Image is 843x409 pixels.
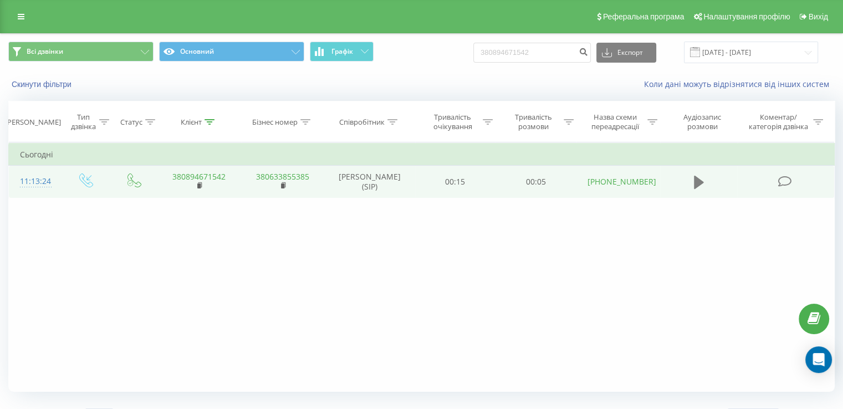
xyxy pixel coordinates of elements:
div: Клієнт [181,117,202,127]
div: 11:13:24 [20,171,49,192]
div: Співробітник [339,117,385,127]
button: Експорт [596,43,656,63]
div: Open Intercom Messenger [805,346,832,373]
div: Тип дзвінка [70,113,96,131]
a: 380633855385 [256,171,309,182]
div: Бізнес номер [252,117,298,127]
button: Скинути фільтри [8,79,77,89]
td: [PERSON_NAME] (SIP) [325,166,415,198]
div: Аудіозапис розмови [670,113,735,131]
button: Основний [159,42,304,62]
span: Реферальна програма [603,12,684,21]
input: Пошук за номером [473,43,591,63]
span: Графік [331,48,353,55]
a: 380894671542 [172,171,226,182]
td: 00:15 [415,166,495,198]
button: Графік [310,42,374,62]
div: Назва схеми переадресації [586,113,645,131]
button: Всі дзвінки [8,42,154,62]
a: Коли дані можуть відрізнятися вiд інших систем [644,79,835,89]
div: Коментар/категорія дзвінка [745,113,810,131]
td: Сьогодні [9,144,835,166]
div: Тривалість очікування [425,113,481,131]
a: [PHONE_NUMBER] [587,176,656,187]
span: Всі дзвінки [27,47,63,56]
div: [PERSON_NAME] [5,117,61,127]
div: Статус [120,117,142,127]
div: Тривалість розмови [505,113,561,131]
span: Вихід [809,12,828,21]
span: Налаштування профілю [703,12,790,21]
td: 00:05 [495,166,576,198]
